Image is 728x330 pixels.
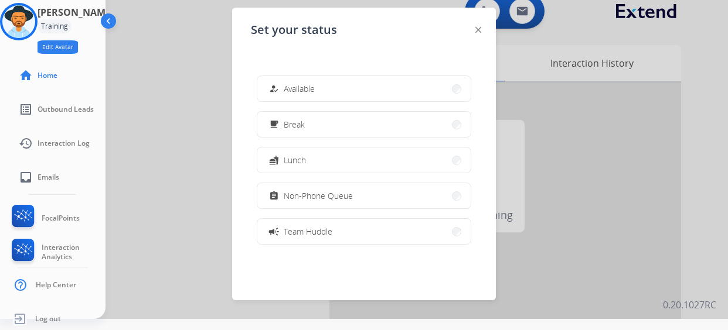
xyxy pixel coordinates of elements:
[19,68,33,82] mat-icon: home
[251,22,337,38] span: Set your status
[38,71,57,80] span: Home
[9,239,106,266] a: Interaction Analytics
[284,118,305,130] span: Break
[19,102,33,116] mat-icon: list_alt
[38,139,90,148] span: Interaction Log
[36,280,76,290] span: Help Center
[257,76,471,101] button: Available
[269,191,279,201] mat-icon: assignment
[284,82,315,95] span: Available
[663,298,716,312] p: 0.20.1027RC
[284,225,332,238] span: Team Huddle
[42,214,80,223] span: FocalPoints
[38,19,72,33] div: Training
[19,136,33,150] mat-icon: history
[284,190,353,202] span: Non-Phone Queue
[269,84,279,94] mat-icon: how_to_reg
[257,112,471,137] button: Break
[2,5,35,38] img: avatar
[257,183,471,208] button: Non-Phone Queue
[475,27,481,33] img: close-button
[9,205,80,232] a: FocalPoints
[42,243,106,262] span: Interaction Analytics
[38,40,78,54] button: Edit Avatar
[38,5,114,19] h3: [PERSON_NAME]
[38,173,59,182] span: Emails
[284,154,306,166] span: Lunch
[268,225,280,237] mat-icon: campaign
[19,170,33,184] mat-icon: inbox
[269,155,279,165] mat-icon: fastfood
[38,105,94,114] span: Outbound Leads
[269,119,279,129] mat-icon: free_breakfast
[35,314,61,324] span: Log out
[257,147,471,173] button: Lunch
[257,219,471,244] button: Team Huddle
